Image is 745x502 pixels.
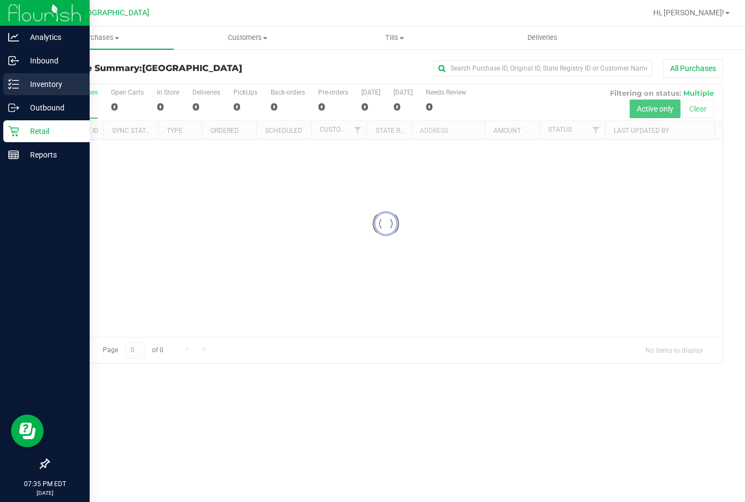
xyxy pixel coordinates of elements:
inline-svg: Reports [8,149,19,160]
p: Retail [19,125,85,138]
span: [GEOGRAPHIC_DATA] [142,63,242,73]
inline-svg: Analytics [8,32,19,43]
span: Tills [322,33,468,43]
span: Hi, [PERSON_NAME]! [653,8,724,17]
p: Inventory [19,78,85,91]
inline-svg: Outbound [8,102,19,113]
iframe: Resource center [11,415,44,447]
input: Search Purchase ID, Original ID, State Registry ID or Customer Name... [433,60,652,77]
a: Deliveries [468,26,616,49]
p: Reports [19,148,85,161]
h3: Purchase Summary: [48,63,273,73]
p: Analytics [19,31,85,44]
a: Purchases [26,26,174,49]
p: Outbound [19,101,85,114]
inline-svg: Inbound [8,55,19,66]
a: Tills [321,26,469,49]
span: Purchases [26,33,174,43]
p: [DATE] [5,489,85,497]
inline-svg: Retail [8,126,19,137]
span: Customers [174,33,321,43]
button: All Purchases [663,59,723,78]
inline-svg: Inventory [8,79,19,90]
a: Customers [174,26,321,49]
span: Deliveries [513,33,572,43]
p: Inbound [19,54,85,67]
span: [GEOGRAPHIC_DATA] [74,8,149,17]
p: 07:35 PM EDT [5,479,85,489]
